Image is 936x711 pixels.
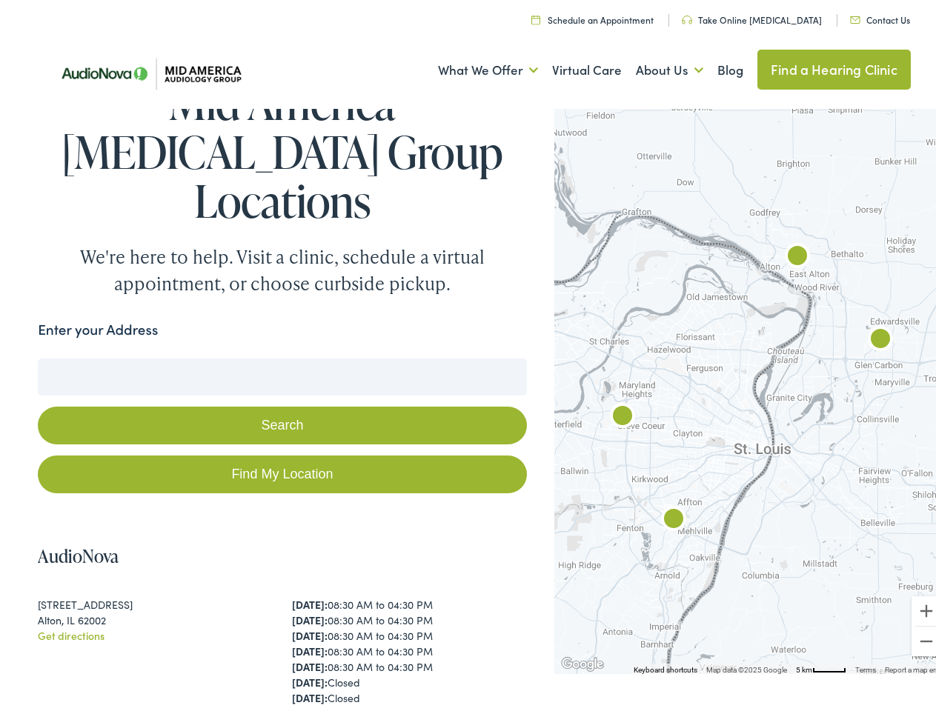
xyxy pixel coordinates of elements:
[863,318,898,354] div: AudioNova
[552,39,622,93] a: Virtual Care
[682,11,692,20] img: utility icon
[292,624,328,638] strong: [DATE]:
[292,592,328,607] strong: [DATE]:
[292,639,328,654] strong: [DATE]:
[531,10,540,20] img: utility icon
[292,608,328,623] strong: [DATE]:
[38,592,273,608] div: [STREET_ADDRESS]
[38,624,104,638] a: Get directions
[292,670,328,685] strong: [DATE]:
[38,74,526,221] h1: Mid America [MEDICAL_DATA] Group Locations
[292,686,328,701] strong: [DATE]:
[558,650,607,670] a: Open this area in Google Maps (opens a new window)
[656,498,691,534] div: AudioNova
[292,592,527,701] div: 08:30 AM to 04:30 PM 08:30 AM to 04:30 PM 08:30 AM to 04:30 PM 08:30 AM to 04:30 PM 08:30 AM to 0...
[292,655,328,670] strong: [DATE]:
[780,236,815,271] div: AudioNova
[438,39,538,93] a: What We Offer
[706,661,787,670] span: Map data ©2025 Google
[634,661,697,671] button: Keyboard shortcuts
[38,315,158,336] label: Enter your Address
[605,395,640,431] div: AudioNova
[717,39,743,93] a: Blog
[796,661,812,670] span: 5 km
[45,239,520,293] div: We're here to help. Visit a clinic, schedule a virtual appointment, or choose curbside pickup.
[38,354,526,391] input: Enter your address or zip code
[636,39,703,93] a: About Us
[850,12,860,19] img: utility icon
[558,650,607,670] img: Google
[850,9,910,21] a: Contact Us
[38,539,119,564] a: AudioNova
[682,9,822,21] a: Take Online [MEDICAL_DATA]
[757,45,911,85] a: Find a Hearing Clinic
[855,661,876,670] a: Terms (opens in new tab)
[38,451,526,489] a: Find My Location
[531,9,654,21] a: Schedule an Appointment
[38,402,526,440] button: Search
[38,608,273,624] div: Alton, IL 62002
[791,659,851,670] button: Map Scale: 5 km per 42 pixels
